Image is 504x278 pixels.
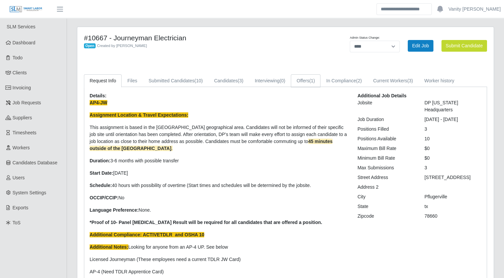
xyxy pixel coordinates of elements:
[90,244,347,251] p: Looking for anyone from an AP-4 UP. See below
[90,182,347,189] p: 40 hours with possibility of overtime (Start times and schedules will be determined by the jobsite.
[84,34,315,42] h4: #10667 - Journeyman Electrician
[291,74,320,87] a: Offers
[90,207,347,214] p: None.
[350,36,380,40] label: Admin Status Change:
[13,40,36,45] span: Dashboard
[90,232,160,237] strong: Additional Compliance: ACTIVE
[352,155,419,162] div: Minimum Bill Rate
[90,112,188,118] strong: Assignment Location & Travel Expectations:
[352,116,419,123] div: Job Duration
[90,183,112,188] strong: Schedule:
[209,74,249,87] a: Candidates
[84,43,96,49] span: Open
[419,164,486,171] div: 3
[448,6,501,13] a: Vanity [PERSON_NAME]
[367,74,419,87] a: Current Workers
[90,194,347,201] p: No
[13,85,31,90] span: Invoicing
[13,55,23,60] span: Todo
[13,160,58,165] span: Candidates Database
[90,170,347,177] p: [DATE]
[238,78,243,83] span: (3)
[90,170,113,176] strong: Start Date:
[419,145,486,152] div: $0
[90,158,110,163] strong: Duration:
[352,213,419,220] div: Zipcode
[160,232,204,237] strong: TDLR and OSHA 10
[13,220,21,225] span: ToS
[352,145,419,152] div: Maximum Bill Rate
[352,193,419,200] div: City
[352,203,419,210] div: State
[408,40,433,52] a: Edit Job
[320,74,367,87] a: In Compliance
[352,126,419,133] div: Positions Filled
[13,145,30,150] span: Workers
[90,93,107,98] b: Details:
[122,74,143,87] a: Files
[9,6,43,13] img: SLM Logo
[13,100,41,105] span: Job Requests
[13,70,27,75] span: Clients
[90,207,139,213] strong: Language Preference:
[7,24,35,29] span: SLM Services
[309,78,315,83] span: (1)
[13,205,28,210] span: Exports
[195,78,203,83] span: (10)
[419,135,486,142] div: 10
[352,174,419,181] div: Street Address
[90,268,347,275] p: AP-4 (Need TDLR Apprentice Card)
[90,256,347,263] p: Licensed Journeyman (These employees need a current TDLR JW Card)
[419,155,486,162] div: $0
[376,3,432,15] input: Search
[419,174,486,181] div: [STREET_ADDRESS]
[90,220,322,225] strong: *Proof of 10- Panel [MEDICAL_DATA] Result will be required for all candidates that are offered a ...
[13,130,37,135] span: Timesheets
[13,190,46,195] span: System Settings
[90,195,118,200] strong: OCCIP/CCIP:
[419,99,486,113] div: DP [US_STATE] Headquarters
[90,100,107,105] strong: AP4-JW
[419,116,486,123] div: [DATE] - [DATE]
[407,78,413,83] span: (3)
[419,126,486,133] div: 3
[143,74,209,87] a: Submitted Candidates
[419,203,486,210] div: tx
[249,74,291,87] a: Interviewing
[90,244,128,250] strong: Additional Notes:
[90,124,347,152] p: This assignment is based in the [GEOGRAPHIC_DATA] geographical area. Candidates will not be infor...
[279,78,285,83] span: (0)
[13,175,25,180] span: Users
[352,184,419,191] div: Address 2
[419,193,486,200] div: Pflugerville
[352,164,419,171] div: Max Submissions
[441,40,487,52] button: Submit Candidate
[352,99,419,113] div: Jobsite
[97,44,147,48] span: Created by [PERSON_NAME]
[90,157,347,164] p: 3-6 months with possible transfer
[419,74,460,87] a: Worker history
[352,135,419,142] div: Positions Available
[356,78,362,83] span: (2)
[84,74,122,87] a: Request Info
[13,115,32,120] span: Suppliers
[357,93,406,98] b: Additional Job Details
[419,213,486,220] div: 78660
